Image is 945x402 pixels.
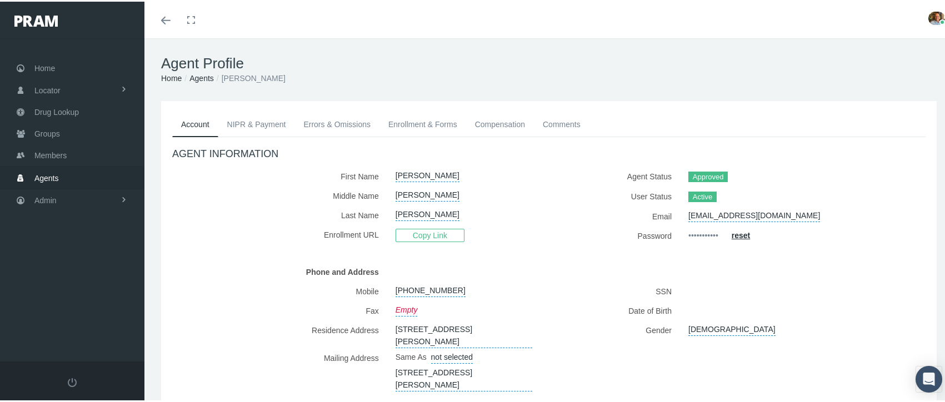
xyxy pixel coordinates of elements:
span: Admin [34,188,57,209]
a: [EMAIL_ADDRESS][DOMAIN_NAME] [688,205,820,220]
label: Email [557,205,680,224]
a: Errors & Omissions [294,110,379,135]
span: Same As [396,351,427,360]
label: Phone and Address [172,260,387,280]
label: Mailing Address [172,346,387,390]
a: Empty [396,299,418,315]
a: Home [161,72,182,81]
label: Last Name [172,204,387,223]
img: S_Profile_Picture_15241.jpg [928,10,945,23]
label: Enrollment URL [172,223,387,244]
a: [STREET_ADDRESS][PERSON_NAME] [396,362,532,390]
label: Date of Birth [557,299,680,319]
span: Locator [34,78,61,99]
a: [PERSON_NAME] [396,204,459,219]
span: Approved [688,170,728,181]
a: [STREET_ADDRESS][PERSON_NAME] [396,319,532,346]
label: SSN [557,280,680,299]
label: Agent Status [557,165,680,185]
h1: Agent Profile [161,53,937,71]
a: Copy Link [396,229,464,238]
a: [PERSON_NAME] [396,184,459,200]
a: not selected [431,346,473,362]
label: Residence Address [172,319,387,346]
label: User Status [557,185,680,205]
label: Fax [172,299,387,319]
a: reset [732,229,750,238]
span: Active [688,190,717,201]
span: Agents [34,166,59,187]
span: Drug Lookup [34,100,79,121]
img: PRAM_20_x_78.png [14,14,58,25]
span: Members [34,143,67,164]
li: [PERSON_NAME] [214,71,286,83]
a: ••••••••••• [688,224,718,244]
a: [PERSON_NAME] [396,165,459,180]
label: Middle Name [172,184,387,204]
span: Groups [34,122,60,143]
div: Open Intercom Messenger [916,364,942,391]
a: Account [172,110,218,135]
a: Agents [189,72,214,81]
a: [PHONE_NUMBER] [396,280,466,295]
a: [DEMOGRAPHIC_DATA] [688,319,776,334]
label: Mobile [172,280,387,299]
a: Comments [534,110,589,135]
a: Enrollment & Forms [379,110,466,135]
a: Compensation [466,110,534,135]
span: Copy Link [396,227,464,240]
span: Home [34,56,55,77]
label: Password [557,224,680,244]
label: First Name [172,165,387,184]
h4: AGENT INFORMATION [172,147,926,159]
label: Gender [557,319,680,338]
a: NIPR & Payment [218,110,295,135]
